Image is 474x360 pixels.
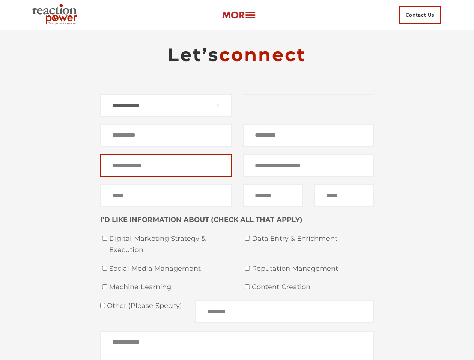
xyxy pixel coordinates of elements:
span: connect [219,44,306,66]
span: Machine Learning [109,282,232,293]
span: Digital Marketing Strategy & Execution [109,233,232,255]
span: Reputation Management [252,263,374,274]
span: Other (please specify) [105,301,182,310]
span: Social Media Management [109,263,232,274]
span: Content Creation [252,282,374,293]
span: Contact Us [399,6,441,24]
img: Executive Branding | Personal Branding Agency [29,1,83,28]
strong: I’D LIKE INFORMATION ABOUT (CHECK ALL THAT APPLY) [100,216,302,224]
span: Data Entry & Enrichment [252,233,374,244]
img: more-btn.png [222,11,256,19]
h2: Let’s [100,43,374,66]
